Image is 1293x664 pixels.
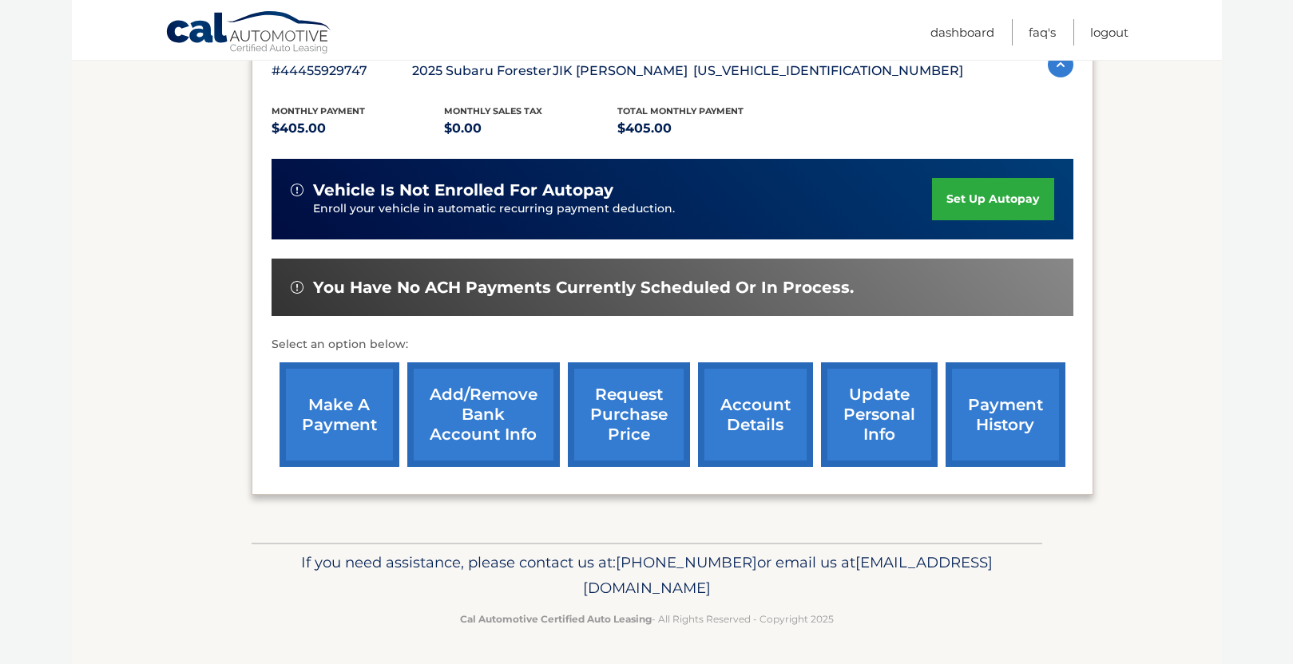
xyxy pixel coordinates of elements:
span: Total Monthly Payment [617,105,744,117]
img: alert-white.svg [291,281,303,294]
img: accordion-active.svg [1048,52,1073,77]
span: Monthly sales Tax [444,105,542,117]
a: set up autopay [932,178,1053,220]
a: Cal Automotive [165,10,333,57]
a: make a payment [280,362,399,467]
img: alert-white.svg [291,184,303,196]
span: You have no ACH payments currently scheduled or in process. [313,278,854,298]
a: Add/Remove bank account info [407,362,560,467]
p: #44455929747 [272,60,412,82]
a: payment history [946,362,1065,467]
span: vehicle is not enrolled for autopay [313,180,613,200]
a: Logout [1090,19,1128,45]
p: Select an option below: [272,335,1073,354]
a: update personal info [821,362,938,467]
p: [US_VEHICLE_IDENTIFICATION_NUMBER] [693,60,963,82]
a: account details [698,362,813,467]
p: $405.00 [617,117,791,140]
p: 2025 Subaru Forester [412,60,553,82]
p: JIK [PERSON_NAME] [553,60,693,82]
span: [PHONE_NUMBER] [616,553,757,571]
p: - All Rights Reserved - Copyright 2025 [262,611,1032,627]
p: $0.00 [444,117,617,140]
span: Monthly Payment [272,105,365,117]
p: Enroll your vehicle in automatic recurring payment deduction. [313,200,933,218]
strong: Cal Automotive Certified Auto Leasing [460,613,652,625]
p: If you need assistance, please contact us at: or email us at [262,550,1032,601]
a: Dashboard [930,19,994,45]
a: request purchase price [568,362,690,467]
span: [EMAIL_ADDRESS][DOMAIN_NAME] [583,553,993,597]
a: FAQ's [1029,19,1056,45]
p: $405.00 [272,117,445,140]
